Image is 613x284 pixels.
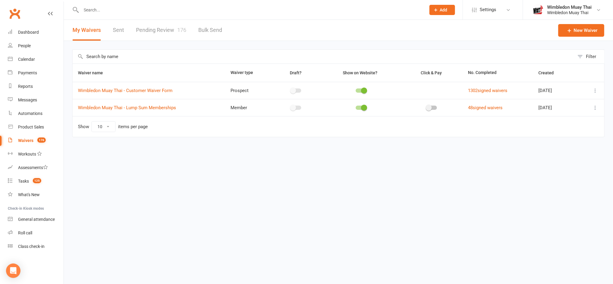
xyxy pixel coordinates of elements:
span: Waiver name [78,70,110,75]
a: Wimbledon Muay Thai - Customer Waiver Form [78,88,172,93]
button: Draft? [284,69,308,76]
td: Prospect [225,82,272,99]
span: Add [440,8,447,12]
span: 176 [177,27,186,33]
a: Messages [8,93,63,107]
a: Waivers 176 [8,134,63,147]
div: Filter [586,53,596,60]
div: Calendar [18,57,35,62]
div: Product Sales [18,125,44,129]
a: General attendance kiosk mode [8,213,63,226]
a: Calendar [8,53,63,66]
a: Tasks 125 [8,174,63,188]
div: Show [78,121,148,132]
div: Payments [18,70,37,75]
button: Created [538,69,560,76]
a: Pending Review176 [136,20,186,41]
th: Waiver type [225,64,272,82]
span: Show on Website? [343,70,377,75]
a: Class kiosk mode [8,240,63,253]
a: Bulk Send [198,20,222,41]
div: Dashboard [18,30,39,35]
a: Workouts [8,147,63,161]
button: Click & Pay [415,69,448,76]
button: Show on Website? [337,69,384,76]
div: Reports [18,84,33,89]
a: Payments [8,66,63,80]
th: No. Completed [463,64,533,82]
a: Clubworx [7,6,22,21]
div: Messages [18,97,37,102]
input: Search... [79,6,422,14]
button: Filter [574,50,604,63]
div: People [18,43,31,48]
button: Add [429,5,455,15]
div: Assessments [18,165,48,170]
input: Search by name [73,50,574,63]
span: Draft? [290,70,302,75]
a: 48signed waivers [468,105,503,110]
a: Automations [8,107,63,120]
div: Class check-in [18,244,45,249]
a: New Waiver [558,24,604,37]
div: Roll call [18,230,32,235]
div: Open Intercom Messenger [6,264,20,278]
span: 176 [37,137,46,143]
a: Wimbledon Muay Thai - Lump Sum Memberships [78,105,176,110]
div: Workouts [18,152,36,156]
a: Sent [113,20,124,41]
a: Product Sales [8,120,63,134]
a: Reports [8,80,63,93]
td: [DATE] [533,99,579,116]
div: General attendance [18,217,55,222]
span: Settings [480,3,496,17]
div: Wimbledon Muay Thai [547,5,592,10]
div: Wimbledon Muay Thai [547,10,592,15]
div: Automations [18,111,42,116]
button: My Waivers [73,20,101,41]
a: Dashboard [8,26,63,39]
span: Created [538,70,560,75]
span: 125 [33,178,41,183]
a: What's New [8,188,63,202]
div: What's New [18,192,40,197]
div: items per page [118,124,148,129]
a: People [8,39,63,53]
img: thumb_image1638500057.png [532,4,544,16]
div: Waivers [18,138,33,143]
button: Waiver name [78,69,110,76]
span: Click & Pay [421,70,442,75]
td: Member [225,99,272,116]
a: Roll call [8,226,63,240]
a: Assessments [8,161,63,174]
a: 1302signed waivers [468,88,507,93]
td: [DATE] [533,82,579,99]
div: Tasks [18,179,29,184]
